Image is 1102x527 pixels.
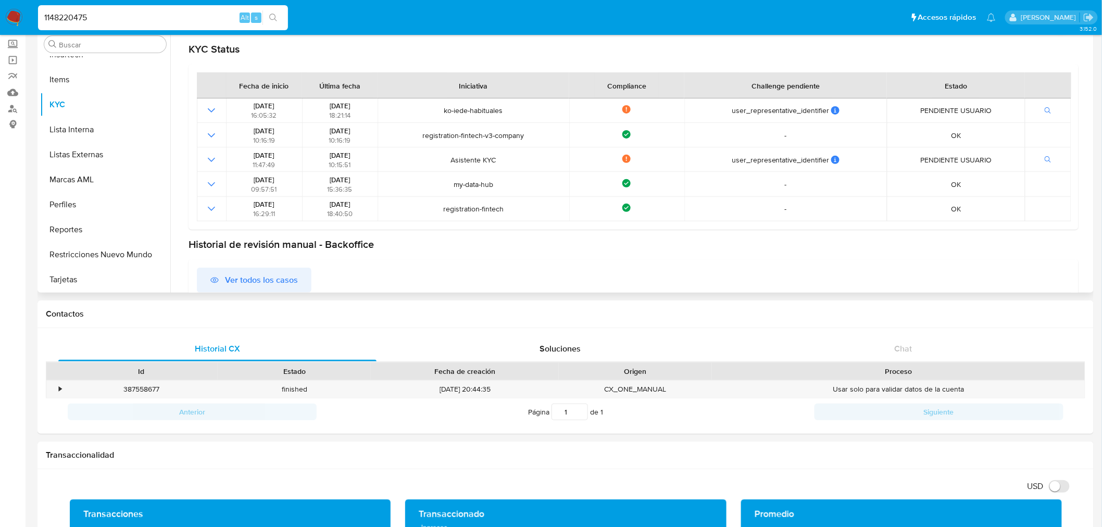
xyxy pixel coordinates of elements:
[895,343,912,355] span: Chat
[59,384,61,394] div: •
[719,366,1078,377] div: Proceso
[72,366,210,377] div: Id
[40,217,170,242] button: Reportes
[559,381,712,398] div: CX_ONE_MANUAL
[918,12,976,23] span: Accesos rápidos
[815,404,1063,420] button: Siguiente
[371,381,559,398] div: [DATE] 20:44:35
[241,12,249,22] span: Alt
[528,404,603,420] span: Página de
[1021,12,1080,22] p: gregorio.negri@mercadolibre.com
[40,117,170,142] button: Lista Interna
[1083,12,1094,23] a: Salir
[40,192,170,217] button: Perfiles
[566,366,705,377] div: Origen
[540,343,581,355] span: Soluciones
[40,267,170,292] button: Tarjetas
[46,309,1085,319] h1: Contactos
[40,142,170,167] button: Listas Externas
[600,407,603,417] span: 1
[378,366,552,377] div: Fecha de creación
[195,343,240,355] span: Historial CX
[48,40,57,48] button: Buscar
[40,67,170,92] button: Items
[46,450,1085,460] h1: Transaccionalidad
[262,10,284,25] button: search-icon
[65,381,218,398] div: 387558677
[38,11,288,24] input: Buscar usuario o caso...
[987,13,996,22] a: Notificaciones
[1080,24,1097,33] span: 3.152.0
[712,381,1085,398] div: Usar solo para validar datos de la cuenta
[225,366,364,377] div: Estado
[59,40,162,49] input: Buscar
[255,12,258,22] span: s
[40,167,170,192] button: Marcas AML
[40,242,170,267] button: Restricciones Nuevo Mundo
[218,381,371,398] div: finished
[40,92,170,117] button: KYC
[68,404,317,420] button: Anterior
